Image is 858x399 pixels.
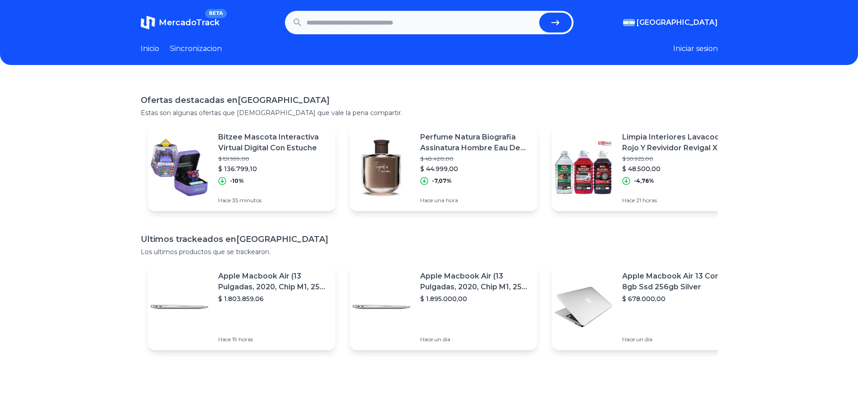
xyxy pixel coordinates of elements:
[218,132,328,153] p: Bitzee Mascota Interactiva Virtual Digital Con Estuche
[141,108,718,117] p: Estas son algunas ofertas que [DEMOGRAPHIC_DATA] que vale la pena compartir.
[622,132,732,153] p: Limpia Interiores Lavacoche Rojo Y Revividor Revigal X 5
[637,17,718,28] span: [GEOGRAPHIC_DATA]
[141,43,159,54] a: Inicio
[350,264,537,350] a: Featured imageApple Macbook Air (13 Pulgadas, 2020, Chip M1, 256 Gb De Ssd, 8 Gb De Ram) - Plata$...
[218,294,328,303] p: $ 1.803.859,06
[148,264,335,350] a: Featured imageApple Macbook Air (13 Pulgadas, 2020, Chip M1, 256 Gb De Ssd, 8 Gb De Ram) - Plata$...
[218,271,328,292] p: Apple Macbook Air (13 Pulgadas, 2020, Chip M1, 256 Gb De Ssd, 8 Gb De Ram) - Plata
[141,233,718,246] h1: Ultimos trackeados en [GEOGRAPHIC_DATA]
[141,15,155,30] img: MercadoTrack
[420,164,530,173] p: $ 44.999,00
[622,155,732,162] p: $ 50.925,00
[218,155,328,162] p: $ 151.999,00
[622,294,732,303] p: $ 678.000,00
[205,9,226,18] span: BETA
[420,271,530,292] p: Apple Macbook Air (13 Pulgadas, 2020, Chip M1, 256 Gb De Ssd, 8 Gb De Ram) - Plata
[420,132,530,153] p: Perfume Natura Biografia Assinatura Hombre Eau De Toilette 100 Ml
[622,197,732,204] p: Hace 21 horas
[148,136,211,199] img: Featured image
[552,136,615,199] img: Featured image
[622,164,732,173] p: $ 48.500,00
[420,294,530,303] p: $ 1.895.000,00
[623,19,635,26] img: Argentina
[432,177,452,185] p: -7,07%
[623,17,718,28] button: [GEOGRAPHIC_DATA]
[218,197,328,204] p: Hace 35 minutos
[170,43,222,54] a: Sincronizacion
[552,275,615,339] img: Featured image
[420,336,530,343] p: Hace un día
[622,271,732,292] p: Apple Macbook Air 13 Core I5 8gb Ssd 256gb Silver
[141,94,718,107] h1: Ofertas destacadas en [GEOGRAPHIC_DATA]
[141,15,220,30] a: MercadoTrackBETA
[148,125,335,211] a: Featured imageBitzee Mascota Interactiva Virtual Digital Con Estuche$ 151.999,00$ 136.799,10-10%H...
[673,43,718,54] button: Iniciar sesion
[552,125,739,211] a: Featured imageLimpia Interiores Lavacoche Rojo Y Revividor Revigal X 5$ 50.925,00$ 48.500,00-4,76...
[350,125,537,211] a: Featured imagePerfume Natura Biografia Assinatura Hombre Eau De Toilette 100 Ml$ 48.420,00$ 44.99...
[420,197,530,204] p: Hace una hora
[159,18,220,28] span: MercadoTrack
[141,247,718,256] p: Los ultimos productos que se trackearon.
[230,177,244,185] p: -10%
[148,275,211,339] img: Featured image
[634,177,654,185] p: -4,76%
[218,336,328,343] p: Hace 19 horas
[420,155,530,162] p: $ 48.420,00
[350,275,413,339] img: Featured image
[552,264,739,350] a: Featured imageApple Macbook Air 13 Core I5 8gb Ssd 256gb Silver$ 678.000,00Hace un día
[350,136,413,199] img: Featured image
[218,164,328,173] p: $ 136.799,10
[622,336,732,343] p: Hace un día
